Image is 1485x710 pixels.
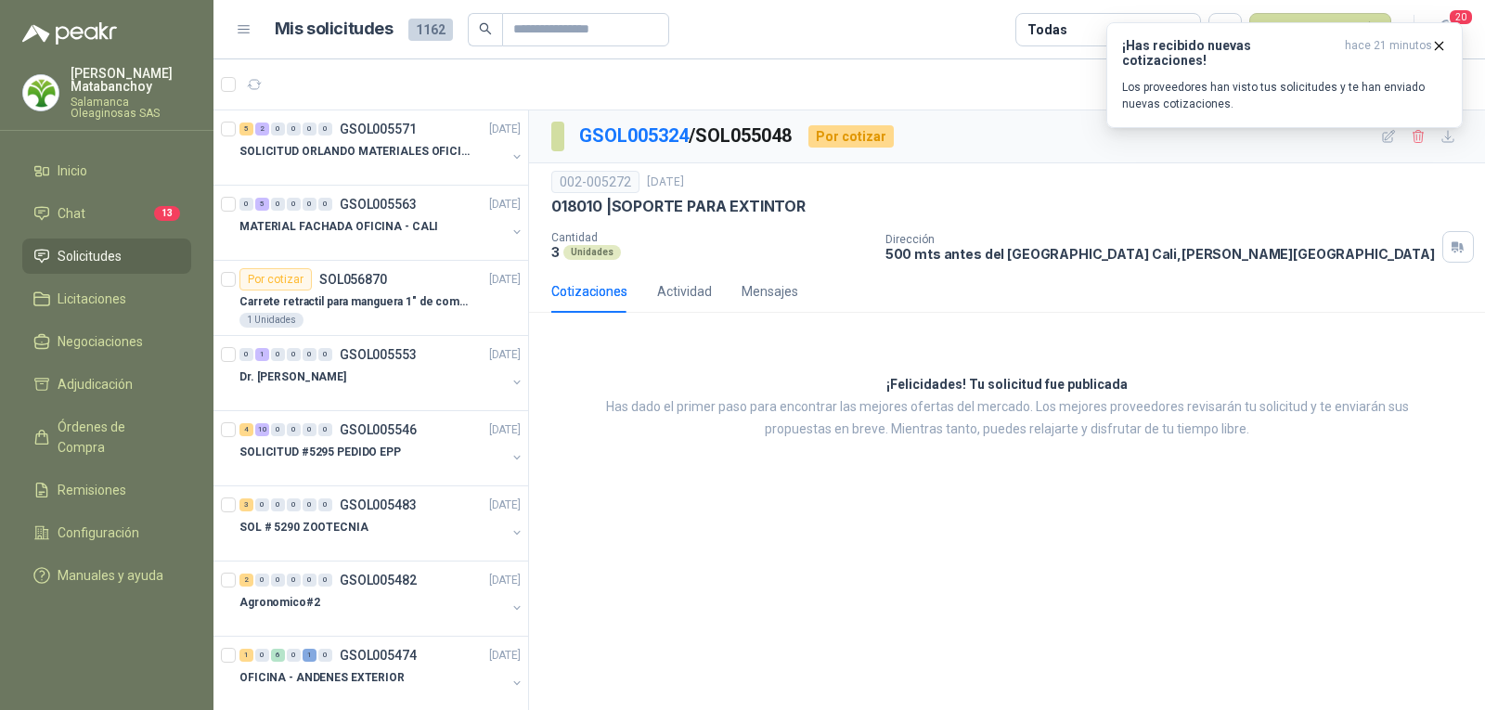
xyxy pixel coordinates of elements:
div: 0 [318,348,332,361]
a: Chat13 [22,196,191,231]
div: 0 [318,423,332,436]
span: Adjudicación [58,374,133,394]
div: 1 [255,348,269,361]
div: 0 [287,198,301,211]
a: 5 2 0 0 0 0 GSOL005571[DATE] SOLICITUD ORLANDO MATERIALES OFICINA - CALI [239,118,524,177]
div: 0 [303,574,316,587]
div: 0 [271,423,285,436]
div: 0 [271,198,285,211]
div: 0 [287,123,301,136]
p: Has dado el primer paso para encontrar las mejores ofertas del mercado. Los mejores proveedores r... [580,396,1434,441]
div: 0 [255,498,269,511]
p: 3 [551,244,560,260]
div: 0 [303,348,316,361]
p: Los proveedores han visto tus solicitudes y te han enviado nuevas cotizaciones. [1122,79,1447,112]
span: 13 [154,206,180,221]
p: Carrete retractil para manguera 1" de combustible [239,293,471,311]
span: Remisiones [58,480,126,500]
span: search [479,22,492,35]
p: Cantidad [551,231,871,244]
span: hace 21 minutos [1345,38,1432,68]
p: GSOL005483 [340,498,417,511]
p: [DATE] [489,647,521,665]
div: Mensajes [742,281,798,302]
p: Salamanca Oleaginosas SAS [71,97,191,119]
a: Manuales y ayuda [22,558,191,593]
div: 0 [271,498,285,511]
a: Solicitudes [22,239,191,274]
a: 1 0 6 0 1 0 GSOL005474[DATE] OFICINA - ANDENES EXTERIOR [239,644,524,704]
p: GSOL005563 [340,198,417,211]
div: Cotizaciones [551,281,627,302]
a: 2 0 0 0 0 0 GSOL005482[DATE] Agronomico#2 [239,569,524,628]
a: Por cotizarSOL056870[DATE] Carrete retractil para manguera 1" de combustible1 Unidades [213,261,528,336]
div: 1 [303,649,316,662]
div: 0 [303,498,316,511]
h3: ¡Has recibido nuevas cotizaciones! [1122,38,1337,68]
div: 0 [303,198,316,211]
a: 0 1 0 0 0 0 GSOL005553[DATE] Dr. [PERSON_NAME] [239,343,524,403]
div: 0 [287,498,301,511]
p: Dirección [885,233,1435,246]
div: 1 [239,649,253,662]
p: [DATE] [489,346,521,364]
div: 0 [318,198,332,211]
div: 0 [271,574,285,587]
div: 2 [255,123,269,136]
a: 0 5 0 0 0 0 GSOL005563[DATE] MATERIAL FACHADA OFICINA - CALI [239,193,524,252]
span: 1162 [408,19,453,41]
div: 0 [287,348,301,361]
img: Logo peakr [22,22,117,45]
div: Actividad [657,281,712,302]
p: [DATE] [489,196,521,213]
p: / SOL055048 [579,122,794,150]
p: [DATE] [489,421,521,439]
div: 0 [303,123,316,136]
div: 2 [239,574,253,587]
a: 3 0 0 0 0 0 GSOL005483[DATE] SOL # 5290 ZOOTECNIA [239,494,524,553]
div: 0 [318,574,332,587]
div: Todas [1027,19,1066,40]
p: [DATE] [489,271,521,289]
p: Dr. [PERSON_NAME] [239,368,346,386]
p: [DATE] [489,121,521,138]
div: 0 [271,123,285,136]
p: [DATE] [489,572,521,589]
div: 0 [287,649,301,662]
div: 0 [318,498,332,511]
p: GSOL005474 [340,649,417,662]
div: 0 [239,348,253,361]
p: MATERIAL FACHADA OFICINA - CALI [239,218,438,236]
div: 3 [239,498,253,511]
button: ¡Has recibido nuevas cotizaciones!hace 21 minutos Los proveedores han visto tus solicitudes y te ... [1106,22,1463,128]
a: Licitaciones [22,281,191,316]
span: Inicio [58,161,87,181]
a: Órdenes de Compra [22,409,191,465]
p: 018010 | SOPORTE PARA EXTINTOR [551,197,806,216]
p: GSOL005546 [340,423,417,436]
div: 5 [255,198,269,211]
div: 0 [318,123,332,136]
a: Inicio [22,153,191,188]
div: Por cotizar [239,268,312,290]
div: 6 [271,649,285,662]
p: OFICINA - ANDENES EXTERIOR [239,669,405,687]
span: Chat [58,203,85,224]
p: Agronomico#2 [239,594,320,612]
span: Configuración [58,523,139,543]
h3: ¡Felicidades! Tu solicitud fue publicada [886,374,1128,396]
div: 002-005272 [551,171,639,193]
div: 0 [255,574,269,587]
div: 10 [255,423,269,436]
img: Company Logo [23,75,58,110]
p: GSOL005553 [340,348,417,361]
div: 1 Unidades [239,313,303,328]
span: Órdenes de Compra [58,417,174,458]
div: 0 [239,198,253,211]
p: SOL056870 [319,273,387,286]
div: Unidades [563,245,621,260]
h1: Mis solicitudes [275,16,394,43]
div: 0 [318,649,332,662]
a: Remisiones [22,472,191,508]
span: Licitaciones [58,289,126,309]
